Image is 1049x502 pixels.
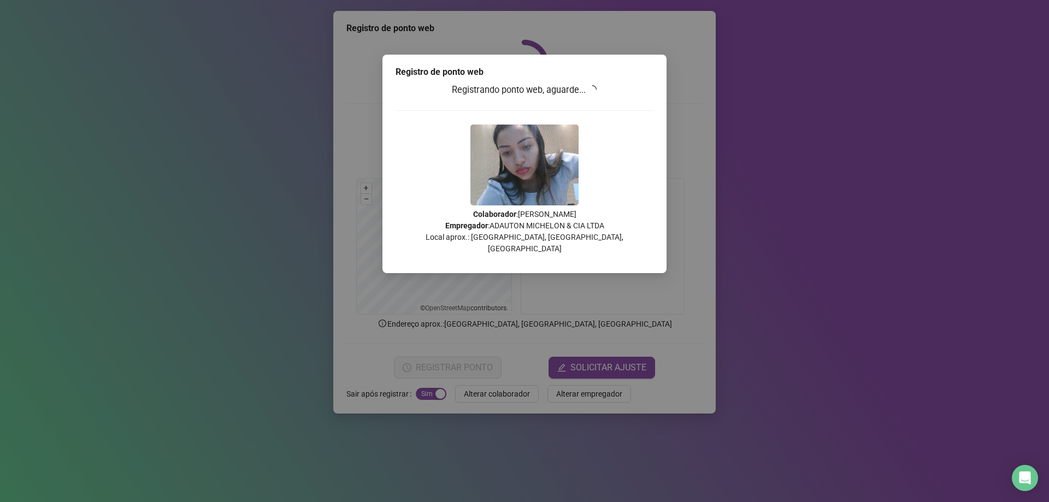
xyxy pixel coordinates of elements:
strong: Empregador [445,221,488,230]
strong: Colaborador [473,210,516,218]
img: 9k= [470,125,579,205]
h3: Registrando ponto web, aguarde... [396,83,653,97]
p: : [PERSON_NAME] : ADAUTON MICHELON & CIA LTDA Local aprox.: [GEOGRAPHIC_DATA], [GEOGRAPHIC_DATA],... [396,209,653,255]
div: Registro de ponto web [396,66,653,79]
span: loading [588,85,597,94]
div: Open Intercom Messenger [1012,465,1038,491]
